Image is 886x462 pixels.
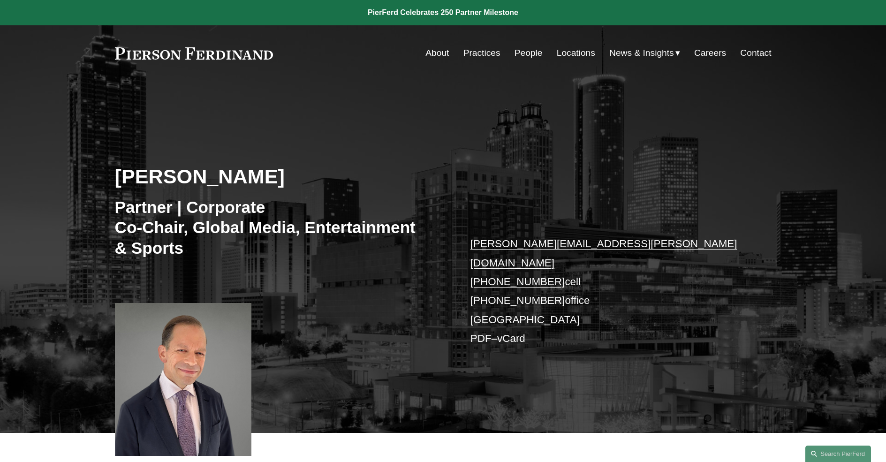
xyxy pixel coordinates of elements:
[515,44,543,62] a: People
[470,276,565,288] a: [PHONE_NUMBER]
[115,197,416,258] h3: Partner | Corporate Co-Chair, Global Media, Entertainment & Sports
[115,164,443,189] h2: [PERSON_NAME]
[463,44,500,62] a: Practices
[470,235,744,348] p: cell office [GEOGRAPHIC_DATA] –
[470,295,565,306] a: [PHONE_NUMBER]
[470,333,492,344] a: PDF
[497,333,525,344] a: vCard
[694,44,726,62] a: Careers
[740,44,771,62] a: Contact
[805,446,871,462] a: Search this site
[470,238,737,268] a: [PERSON_NAME][EMAIL_ADDRESS][PERSON_NAME][DOMAIN_NAME]
[609,45,674,61] span: News & Insights
[609,44,680,62] a: folder dropdown
[425,44,449,62] a: About
[557,44,595,62] a: Locations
